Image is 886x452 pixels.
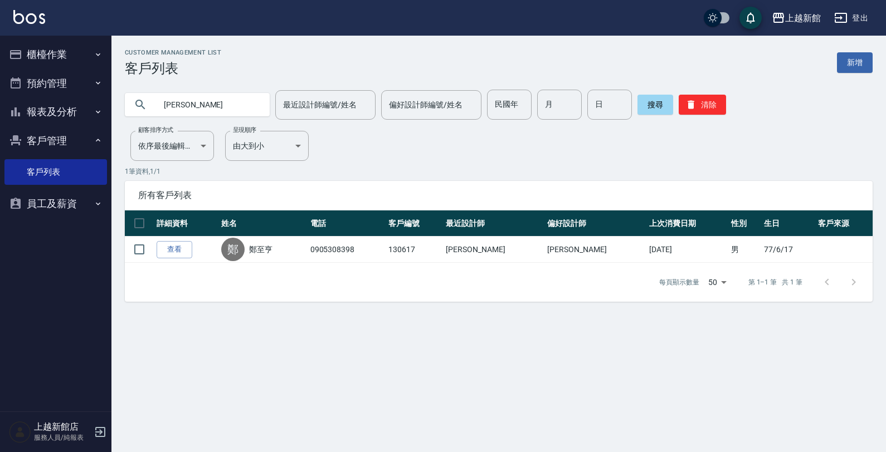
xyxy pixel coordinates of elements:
th: 電話 [308,210,386,237]
div: 依序最後編輯時間 [130,131,214,161]
th: 生日 [761,210,815,237]
span: 所有客戶列表 [138,190,859,201]
a: 客戶列表 [4,159,107,185]
button: 員工及薪資 [4,189,107,218]
td: [PERSON_NAME] [443,237,544,263]
label: 顧客排序方式 [138,126,173,134]
p: 服務人員/純報表 [34,433,91,443]
th: 姓名 [218,210,308,237]
td: 77/6/17 [761,237,815,263]
th: 客戶編號 [386,210,443,237]
td: 男 [728,237,761,263]
div: 上越新館 [785,11,821,25]
a: 鄭至亨 [249,244,272,255]
button: 櫃檯作業 [4,40,107,69]
td: [PERSON_NAME] [544,237,646,263]
h5: 上越新館店 [34,421,91,433]
label: 呈現順序 [233,126,256,134]
th: 偏好設計師 [544,210,646,237]
button: 搜尋 [637,95,673,115]
h3: 客戶列表 [125,61,221,76]
button: save [739,7,762,29]
h2: Customer Management List [125,49,221,56]
p: 每頁顯示數量 [659,277,699,287]
th: 最近設計師 [443,210,544,237]
img: Person [9,421,31,443]
th: 上次消費日期 [646,210,728,237]
button: 報表及分析 [4,97,107,126]
a: 新增 [837,52,873,73]
p: 第 1–1 筆 共 1 筆 [748,277,802,287]
button: 預約管理 [4,69,107,98]
div: 由大到小 [225,131,309,161]
p: 1 筆資料, 1 / 1 [125,166,873,176]
a: 查看 [157,241,192,258]
button: 上越新館 [767,7,825,30]
td: [DATE] [646,237,728,263]
td: 0905308398 [308,237,386,263]
div: 50 [704,267,731,297]
th: 性別 [728,210,761,237]
td: 130617 [386,237,443,263]
button: 清除 [679,95,726,115]
th: 詳細資料 [154,210,218,237]
button: 客戶管理 [4,126,107,155]
img: Logo [13,10,45,24]
button: 登出 [830,8,873,28]
input: 搜尋關鍵字 [156,90,261,120]
div: 鄭 [221,238,245,261]
th: 客戶來源 [815,210,873,237]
